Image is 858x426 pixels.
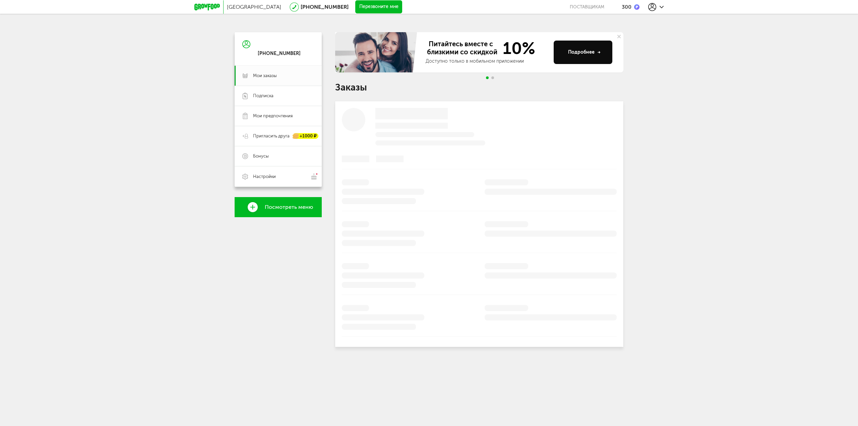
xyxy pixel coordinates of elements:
h1: Заказы [335,83,623,92]
div: 300 [622,4,631,10]
span: Go to slide 1 [486,76,489,79]
span: Мои заказы [253,73,277,79]
a: Пригласить друга +1000 ₽ [235,126,322,146]
span: Мои предпочтения [253,113,293,119]
span: Пригласить друга [253,133,290,139]
span: Питайтесь вместе с близкими со скидкой [426,40,499,57]
img: bonus_p.2f9b352.png [634,4,639,10]
span: Бонусы [253,153,269,159]
span: Настройки [253,174,276,180]
img: family-banner.579af9d.jpg [335,32,419,72]
button: Перезвоните мне [355,0,402,14]
span: 10% [499,40,535,57]
span: Подписка [253,93,273,99]
span: Go to slide 2 [491,76,494,79]
a: Бонусы [235,146,322,166]
a: Подписка [235,86,322,106]
span: Посмотреть меню [265,204,313,210]
div: +1000 ₽ [293,133,318,139]
a: Настройки [235,166,322,187]
button: Подробнее [554,41,612,64]
div: [PHONE_NUMBER] [258,51,301,57]
a: Мои заказы [235,66,322,86]
a: [PHONE_NUMBER] [301,4,349,10]
a: Мои предпочтения [235,106,322,126]
a: Посмотреть меню [235,197,322,217]
div: Подробнее [568,49,601,56]
span: [GEOGRAPHIC_DATA] [227,4,281,10]
div: Доступно только в мобильном приложении [426,58,548,65]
